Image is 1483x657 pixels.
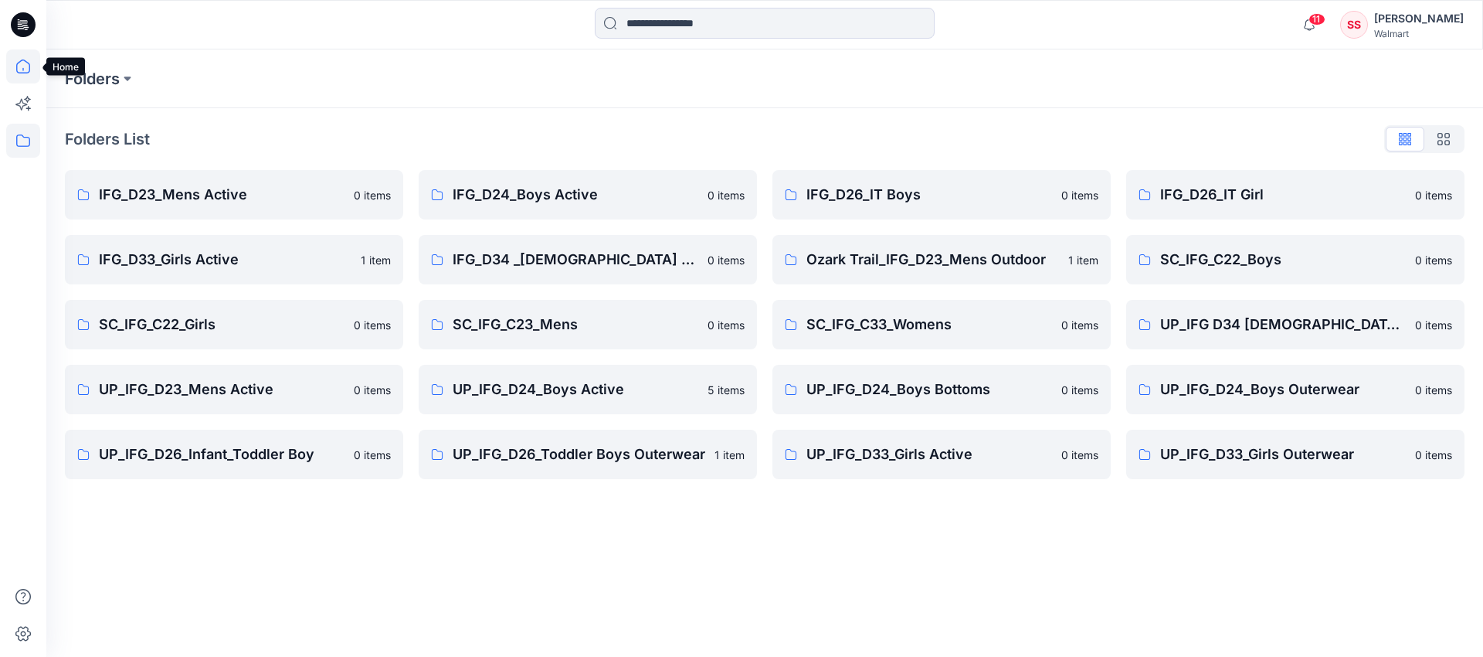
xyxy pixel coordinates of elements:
p: 1 item [714,447,745,463]
p: UP_IFG_D23_Mens Active [99,379,344,400]
p: 0 items [354,187,391,203]
p: 0 items [708,187,745,203]
p: 0 items [1415,317,1452,333]
p: Folders List [65,128,150,151]
div: SS [1340,11,1368,39]
p: 0 items [1415,447,1452,463]
p: IFG_D24_Boys Active [453,184,698,206]
a: IFG_D24_Boys Active0 items [419,170,757,220]
p: SC_IFG_C22_Girls [99,314,344,335]
p: 0 items [708,252,745,268]
p: 0 items [1061,382,1098,398]
p: UP_IFG_D24_Boys Active [453,379,698,400]
p: UP_IFG_D26_Infant_Toddler Boy [99,444,344,465]
p: UP_IFG_D24_Boys Bottoms [806,379,1052,400]
p: 0 items [354,382,391,398]
a: UP_IFG_D26_Toddler Boys Outerwear1 item [419,430,757,479]
p: 1 item [1068,252,1098,268]
a: UP_IFG_D23_Mens Active0 items [65,365,403,414]
p: 0 items [1415,187,1452,203]
p: IFG_D33_Girls Active [99,249,351,271]
a: SC_IFG_C22_Boys0 items [1126,235,1464,284]
p: IFG_D26_IT Boys [806,184,1052,206]
p: 0 items [708,317,745,333]
p: UP_IFG_D33_Girls Active [806,444,1052,465]
p: UP_IFG_D33_Girls Outerwear [1160,444,1406,465]
p: UP_IFG D34 [DEMOGRAPHIC_DATA] Active [1160,314,1406,335]
p: SC_IFG_C33_Womens [806,314,1052,335]
a: UP_IFG_D24_Boys Bottoms0 items [772,365,1111,414]
p: 0 items [354,447,391,463]
p: 5 items [708,382,745,398]
p: 0 items [1415,382,1452,398]
p: 0 items [1415,252,1452,268]
a: IFG_D34 _[DEMOGRAPHIC_DATA] Active0 items [419,235,757,284]
p: SC_IFG_C23_Mens [453,314,698,335]
p: IFG_D23_Mens Active [99,184,344,206]
p: 0 items [1061,187,1098,203]
p: 0 items [1061,447,1098,463]
a: IFG_D26_IT Boys0 items [772,170,1111,220]
a: Folders [65,68,120,90]
a: SC_IFG_C33_Womens0 items [772,300,1111,349]
a: UP_IFG D34 [DEMOGRAPHIC_DATA] Active0 items [1126,300,1464,349]
a: UP_IFG_D33_Girls Active0 items [772,430,1111,479]
a: IFG_D23_Mens Active0 items [65,170,403,220]
p: 1 item [361,252,391,268]
p: 0 items [1061,317,1098,333]
span: 11 [1308,13,1325,26]
a: UP_IFG_D26_Infant_Toddler Boy0 items [65,430,403,479]
a: UP_IFG_D33_Girls Outerwear0 items [1126,430,1464,479]
p: UP_IFG_D26_Toddler Boys Outerwear [453,444,705,465]
p: Ozark Trail_IFG_D23_Mens Outdoor [806,249,1059,271]
a: IFG_D26_IT Girl0 items [1126,170,1464,220]
a: UP_IFG_D24_Boys Outerwear0 items [1126,365,1464,414]
a: SC_IFG_C23_Mens0 items [419,300,757,349]
a: IFG_D33_Girls Active1 item [65,235,403,284]
p: 0 items [354,317,391,333]
p: IFG_D26_IT Girl [1160,184,1406,206]
a: Ozark Trail_IFG_D23_Mens Outdoor1 item [772,235,1111,284]
div: Walmart [1374,28,1464,39]
div: [PERSON_NAME] [1374,9,1464,28]
a: UP_IFG_D24_Boys Active5 items [419,365,757,414]
p: SC_IFG_C22_Boys [1160,249,1406,271]
p: IFG_D34 _[DEMOGRAPHIC_DATA] Active [453,249,698,271]
a: SC_IFG_C22_Girls0 items [65,300,403,349]
p: UP_IFG_D24_Boys Outerwear [1160,379,1406,400]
